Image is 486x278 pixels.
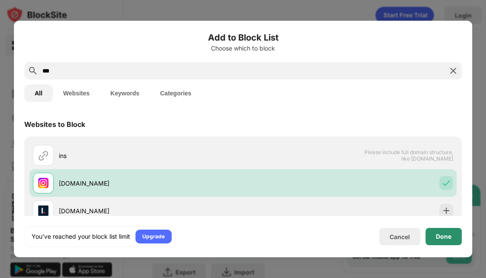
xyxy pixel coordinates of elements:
button: All [24,85,53,102]
span: Please include full domain structure, like [DOMAIN_NAME] [364,149,453,162]
img: url.svg [38,150,48,161]
h6: Add to Block List [24,31,462,44]
button: Categories [150,85,201,102]
div: ins [59,151,243,160]
img: search.svg [28,66,38,76]
div: Choose which to block [24,45,462,52]
button: Websites [53,85,100,102]
div: [DOMAIN_NAME] [59,206,243,215]
button: Keywords [100,85,150,102]
div: Cancel [390,233,410,240]
img: favicons [38,178,48,188]
div: [DOMAIN_NAME] [59,179,243,188]
div: You’ve reached your block list limit [32,232,130,241]
img: favicons [38,205,48,216]
div: Done [436,233,451,240]
div: Upgrade [142,232,165,241]
img: search-close [448,66,458,76]
div: Websites to Block [24,120,85,129]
